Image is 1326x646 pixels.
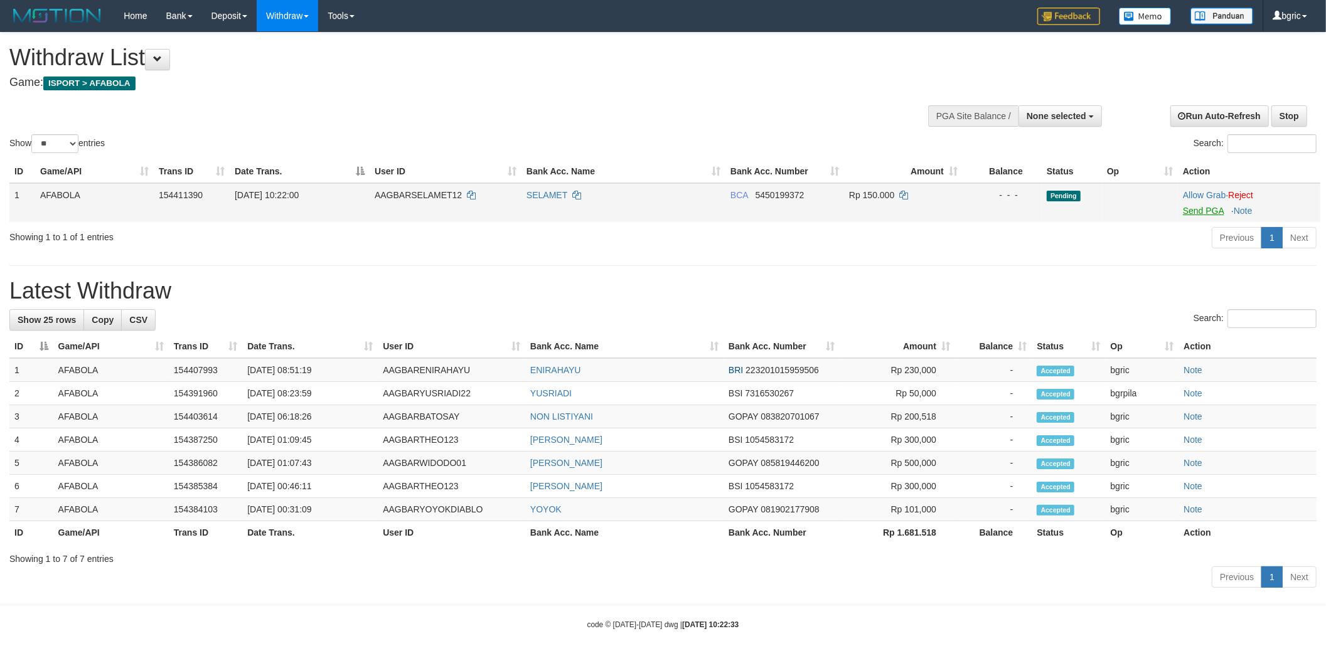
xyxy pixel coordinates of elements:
span: Copy 223201015959506 to clipboard [746,365,819,375]
td: bgrpila [1106,382,1179,405]
span: GOPAY [729,458,758,468]
a: Previous [1212,566,1262,588]
td: AFABOLA [53,358,169,382]
td: 3 [9,405,53,428]
span: Pending [1047,191,1081,201]
span: [DATE] 10:22:00 [235,190,299,200]
a: Note [1184,411,1202,421]
td: [DATE] 01:09:45 [242,428,378,452]
a: [PERSON_NAME] [530,458,602,468]
a: Note [1234,206,1253,216]
a: YUSRIADI [530,388,572,398]
td: [DATE] 06:18:26 [242,405,378,428]
h1: Latest Withdraw [9,278,1317,304]
th: Date Trans. [242,521,378,544]
a: Note [1184,365,1202,375]
span: Copy 081902177908 to clipboard [761,504,819,514]
th: ID: activate to sort column descending [9,335,53,358]
small: code © [DATE]-[DATE] dwg | [587,620,739,629]
th: Bank Acc. Name [525,521,724,544]
td: AAGBARYOYOKDIABLO [378,498,525,521]
th: Balance [963,160,1042,183]
span: AAGBARSELAMET12 [375,190,462,200]
td: 154387250 [169,428,242,452]
span: Accepted [1037,366,1074,376]
a: Send PGA [1183,206,1224,216]
a: 1 [1261,566,1283,588]
a: CSV [121,309,156,331]
td: [DATE] 01:07:43 [242,452,378,475]
th: Status: activate to sort column ascending [1032,335,1105,358]
th: Amount: activate to sort column ascending [844,160,963,183]
td: AAGBARTHEO123 [378,428,525,452]
td: Rp 500,000 [840,452,955,475]
th: Trans ID: activate to sort column ascending [154,160,230,183]
td: - [955,475,1032,498]
th: Bank Acc. Number: activate to sort column ascending [724,335,840,358]
td: Rp 50,000 [840,382,955,405]
img: Button%20Memo.svg [1119,8,1172,25]
div: Showing 1 to 1 of 1 entries [9,226,543,243]
th: Game/API: activate to sort column ascending [53,335,169,358]
th: Balance [955,521,1032,544]
span: BSI [729,388,743,398]
td: AFABOLA [53,428,169,452]
span: Copy [92,315,114,325]
a: [PERSON_NAME] [530,435,602,445]
td: 154385384 [169,475,242,498]
td: bgric [1106,498,1179,521]
th: Op: activate to sort column ascending [1106,335,1179,358]
span: BSI [729,481,743,491]
a: 1 [1261,227,1283,248]
a: [PERSON_NAME] [530,481,602,491]
span: GOPAY [729,411,758,421]
th: Amount: activate to sort column ascending [840,335,955,358]
td: 1 [9,358,53,382]
th: User ID: activate to sort column ascending [378,335,525,358]
td: [DATE] 00:46:11 [242,475,378,498]
th: Bank Acc. Name: activate to sort column ascending [525,335,724,358]
th: Status [1032,521,1105,544]
a: Show 25 rows [9,309,84,331]
td: 154407993 [169,358,242,382]
td: AAGBARENIRAHAYU [378,358,525,382]
td: AAGBARWIDODO01 [378,452,525,475]
span: 154411390 [159,190,203,200]
td: AFABOLA [53,452,169,475]
td: 154386082 [169,452,242,475]
th: ID [9,160,35,183]
span: Copy 1054583172 to clipboard [745,481,794,491]
span: BRI [729,365,743,375]
td: AFABOLA [53,498,169,521]
td: 7 [9,498,53,521]
td: 6 [9,475,53,498]
th: Game/API: activate to sort column ascending [35,160,154,183]
select: Showentries [31,134,78,153]
th: ID [9,521,53,544]
td: AFABOLA [53,475,169,498]
a: Note [1184,435,1202,445]
td: Rp 230,000 [840,358,955,382]
span: None selected [1027,111,1086,121]
td: Rp 101,000 [840,498,955,521]
a: Next [1282,566,1317,588]
a: Note [1184,481,1202,491]
input: Search: [1227,309,1317,328]
strong: [DATE] 10:22:33 [682,620,739,629]
a: Note [1184,458,1202,468]
span: Copy 083820701067 to clipboard [761,411,819,421]
td: - [955,452,1032,475]
span: Copy 085819446200 to clipboard [761,458,819,468]
th: Bank Acc. Name: activate to sort column ascending [521,160,725,183]
td: 5 [9,452,53,475]
a: Previous [1212,227,1262,248]
span: BCA [730,190,748,200]
td: AFABOLA [53,405,169,428]
td: AFABOLA [53,382,169,405]
th: User ID [378,521,525,544]
span: Copy 5450199372 to clipboard [756,190,805,200]
span: BSI [729,435,743,445]
div: - - - [968,189,1037,201]
td: bgric [1106,358,1179,382]
a: ENIRAHAYU [530,365,581,375]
